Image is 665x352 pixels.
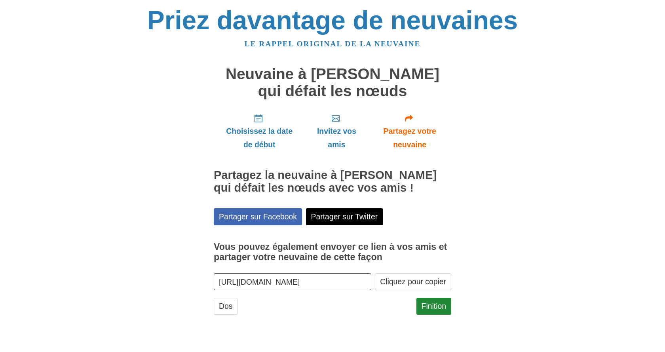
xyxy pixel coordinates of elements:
font: Choisissez la date de début [226,127,293,149]
font: Partagez la neuvaine à [PERSON_NAME] qui défait les nœuds avec vos amis ! [214,169,437,194]
button: Cliquez pour copier [375,273,451,290]
font: Partager sur Twitter [311,213,378,221]
a: Partager sur Twitter [306,208,383,225]
a: Choisissez la date de début [214,107,305,156]
a: Invitez vos amis [305,107,369,156]
a: Partagez votre neuvaine [368,107,451,156]
font: Finition [422,302,446,311]
font: Invitez vos amis [317,127,356,149]
font: Neuvaine à [PERSON_NAME] qui défait les nœuds [226,65,439,99]
font: Cliquez pour copier [380,278,446,286]
a: Partager sur Facebook [214,208,302,225]
a: Priez davantage de neuvaines [147,6,518,35]
font: Partager sur Facebook [219,213,297,221]
font: Dos [219,302,232,311]
a: Le rappel original de la neuvaine [245,40,421,48]
font: Partagez votre neuvaine [383,127,436,149]
a: Dos [214,298,237,314]
a: Finition [416,298,451,314]
font: Vous pouvez également envoyer ce lien à vos amis et partager votre neuvaine de cette façon [214,242,447,262]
